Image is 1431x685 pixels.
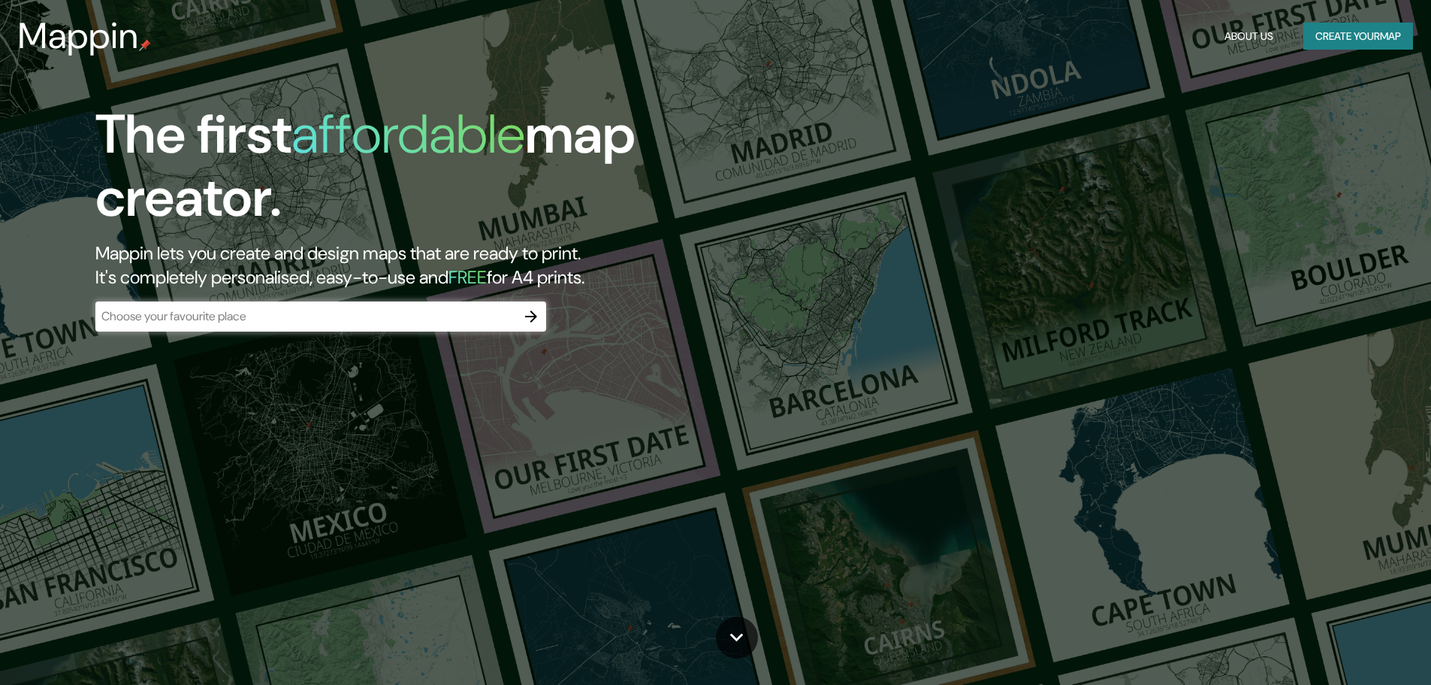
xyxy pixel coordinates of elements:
[448,265,487,289] h5: FREE
[95,241,811,289] h2: Mappin lets you create and design maps that are ready to print. It's completely personalised, eas...
[291,99,525,169] h1: affordable
[1303,23,1413,50] button: Create yourmap
[95,103,811,241] h1: The first map creator.
[18,15,139,57] h3: Mappin
[1218,23,1279,50] button: About Us
[139,39,151,51] img: mappin-pin
[95,308,516,325] input: Choose your favourite place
